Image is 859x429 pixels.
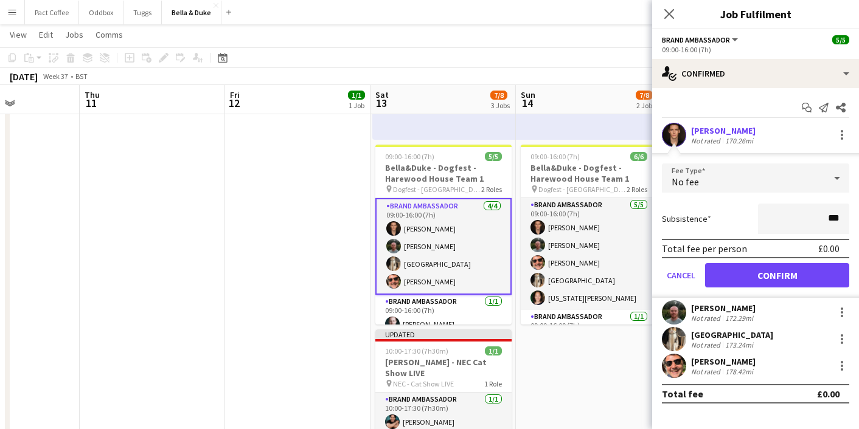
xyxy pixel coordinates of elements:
[60,27,88,43] a: Jobs
[662,263,700,287] button: Cancel
[662,213,711,224] label: Subsistence
[662,242,747,255] div: Total fee per person
[723,340,756,349] div: 173.24mi
[521,89,535,100] span: Sun
[65,29,83,40] span: Jobs
[40,72,71,81] span: Week 37
[375,198,512,295] app-card-role: Brand Ambassador4/409:00-16:00 (7h)[PERSON_NAME][PERSON_NAME][GEOGRAPHIC_DATA][PERSON_NAME]
[375,295,512,336] app-card-role: Brand Ambassador1/109:00-16:00 (7h)[PERSON_NAME]
[10,29,27,40] span: View
[375,89,389,100] span: Sat
[652,6,859,22] h3: Job Fulfilment
[691,314,723,323] div: Not rated
[521,145,657,324] app-job-card: 09:00-16:00 (7h)6/6Bella&Duke - Dogfest - Harewood House Team 1 Dogfest - [GEOGRAPHIC_DATA]2 Role...
[652,59,859,88] div: Confirmed
[662,35,730,44] span: Brand Ambassador
[705,263,849,287] button: Confirm
[530,152,580,161] span: 09:00-16:00 (7h)
[818,242,840,255] div: £0.00
[79,1,123,24] button: Oddbox
[96,29,123,40] span: Comms
[83,96,100,110] span: 11
[521,162,657,184] h3: Bella&Duke - Dogfest - Harewood House Team 1
[691,340,723,349] div: Not rated
[375,329,512,339] div: Updated
[627,185,647,194] span: 2 Roles
[484,379,502,388] span: 1 Role
[723,314,756,323] div: 172.29mi
[349,101,364,110] div: 1 Job
[374,96,389,110] span: 13
[817,388,840,400] div: £0.00
[691,125,756,136] div: [PERSON_NAME]
[485,152,502,161] span: 5/5
[691,367,723,376] div: Not rated
[10,70,38,83] div: [DATE]
[662,45,849,54] div: 09:00-16:00 (7h)
[375,357,512,379] h3: [PERSON_NAME] - NEC Cat Show LIVE
[481,185,502,194] span: 2 Roles
[691,303,756,314] div: [PERSON_NAME]
[672,176,699,188] span: No fee
[393,379,454,388] span: NEC - Cat Show LIVE
[723,136,756,145] div: 170.26mi
[636,91,653,100] span: 7/8
[691,356,756,367] div: [PERSON_NAME]
[490,91,507,100] span: 7/8
[630,152,647,161] span: 6/6
[162,1,221,24] button: Bella & Duke
[348,91,365,100] span: 1/1
[636,101,655,110] div: 2 Jobs
[91,27,128,43] a: Comms
[691,136,723,145] div: Not rated
[521,198,657,310] app-card-role: Brand Ambassador5/509:00-16:00 (7h)[PERSON_NAME][PERSON_NAME][PERSON_NAME][GEOGRAPHIC_DATA][US_ST...
[123,1,162,24] button: Tuggs
[519,96,535,110] span: 14
[393,185,481,194] span: Dogfest - [GEOGRAPHIC_DATA]
[34,27,58,43] a: Edit
[691,329,773,340] div: [GEOGRAPHIC_DATA]
[39,29,53,40] span: Edit
[228,96,240,110] span: 12
[75,72,88,81] div: BST
[375,145,512,324] app-job-card: 09:00-16:00 (7h)5/5Bella&Duke - Dogfest - Harewood House Team 1 Dogfest - [GEOGRAPHIC_DATA]2 Role...
[662,388,703,400] div: Total fee
[832,35,849,44] span: 5/5
[521,310,657,351] app-card-role: Brand Ambassador1/109:00-16:00 (7h)
[385,346,448,355] span: 10:00-17:30 (7h30m)
[375,162,512,184] h3: Bella&Duke - Dogfest - Harewood House Team 1
[85,89,100,100] span: Thu
[538,185,627,194] span: Dogfest - [GEOGRAPHIC_DATA]
[723,367,756,376] div: 178.42mi
[25,1,79,24] button: Pact Coffee
[662,35,740,44] button: Brand Ambassador
[5,27,32,43] a: View
[385,152,434,161] span: 09:00-16:00 (7h)
[491,101,510,110] div: 3 Jobs
[485,346,502,355] span: 1/1
[230,89,240,100] span: Fri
